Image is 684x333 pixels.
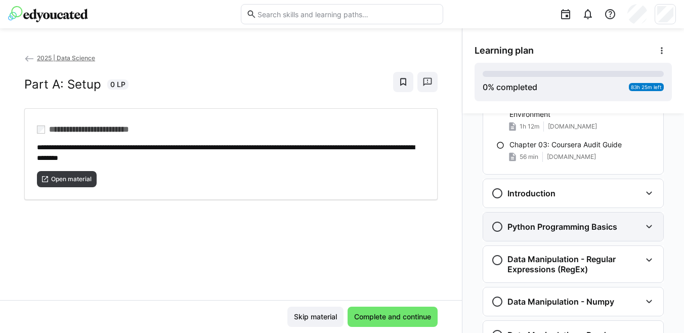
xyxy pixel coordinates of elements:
span: 0 LP [110,79,125,90]
span: 83h 25m left [631,84,662,90]
span: Skip material [292,312,338,322]
span: 56 min [520,153,538,161]
h3: Data Manipulation - Numpy [507,297,614,307]
p: Chapter 03: Coursera Audit Guide [509,140,622,150]
a: 2025 | Data Science [24,54,95,62]
input: Search skills and learning paths… [256,10,438,19]
span: Complete and continue [353,312,433,322]
span: Learning plan [475,45,534,56]
span: 2025 | Data Science [37,54,95,62]
h2: Part A: Setup [24,77,101,92]
span: [DOMAIN_NAME] [548,122,597,131]
button: Open material [37,171,97,187]
h3: Data Manipulation - Regular Expressions (RegEx) [507,254,641,274]
h3: Python Programming Basics [507,222,617,232]
span: 0 [483,82,488,92]
div: % completed [483,81,537,93]
span: 1h 12m [520,122,539,131]
span: Open material [50,175,93,183]
h3: Introduction [507,188,555,198]
span: [DOMAIN_NAME] [547,153,596,161]
button: Skip material [287,307,344,327]
button: Complete and continue [348,307,438,327]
